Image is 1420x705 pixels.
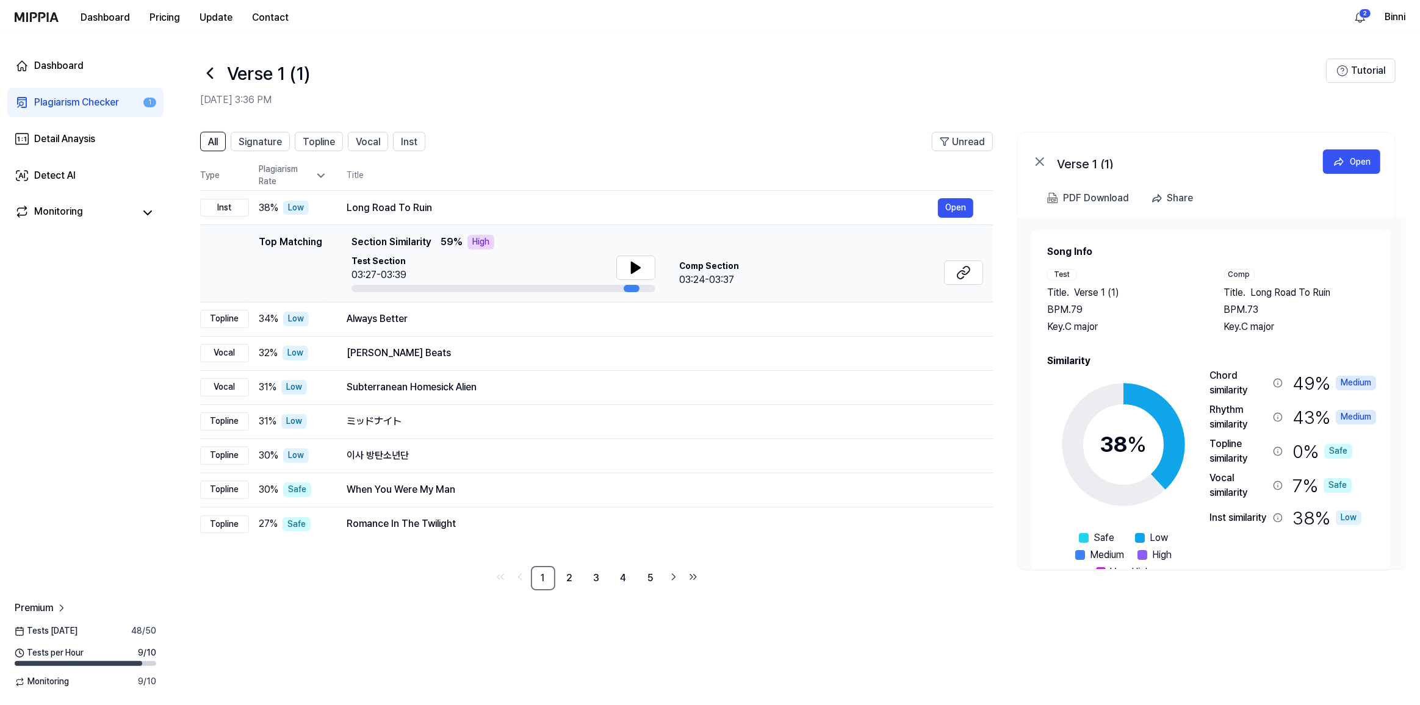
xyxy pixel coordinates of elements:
div: Vocal [200,378,249,396]
div: Medium [1336,376,1376,390]
div: 0 % [1292,437,1352,466]
span: Section Similarity [351,235,431,249]
div: Plagiarism Rate [259,163,327,187]
button: Signature [231,132,290,151]
div: Topline [200,446,249,465]
span: 30 % [259,482,278,497]
div: BPM. 79 [1047,302,1200,317]
div: Safe [283,517,311,532]
div: 49 % [1292,368,1376,398]
span: 38 % [259,201,278,215]
div: Low [1336,510,1361,525]
button: Update [190,5,242,30]
span: % [1128,431,1147,457]
a: Detect AI [7,161,164,190]
a: Song InfoTestTitle.Verse 1 (1)BPM.79Key.C majorCompTitle.Long Road To RuinBPM.73Key.C majorSimila... [1018,218,1405,569]
button: Unread [932,132,993,151]
img: logo [15,12,59,22]
a: 5 [638,566,663,590]
button: PDF Download [1045,186,1131,210]
div: Test [1047,269,1076,281]
button: Inst [393,132,425,151]
span: 34 % [259,312,278,326]
button: Open [1323,149,1380,174]
div: High [467,235,494,249]
span: Safe [1094,531,1114,545]
button: Contact [242,5,298,30]
a: Open [938,198,973,218]
a: Plagiarism Checker1 [7,88,164,117]
span: 59 % [441,235,463,249]
span: Very High [1111,565,1151,579]
div: Safe [283,482,311,497]
div: Comp [1224,269,1255,281]
button: 알림2 [1350,7,1370,27]
h2: Song Info [1047,245,1376,259]
span: Comp Section [680,260,740,273]
div: Key. C major [1224,320,1377,334]
nav: pagination [200,566,993,590]
div: 03:24-03:37 [680,273,740,287]
div: Top Matching [259,235,322,292]
span: Unread [952,135,985,149]
a: 1 [531,566,555,590]
span: Low [1150,531,1168,545]
div: Low [283,201,309,215]
a: Detail Anaysis [7,124,164,154]
a: Update [190,1,242,34]
div: Share [1167,190,1193,206]
a: Go to next page [665,568,682,585]
h2: [DATE] 3:36 PM [200,93,1326,107]
div: Low [283,448,309,463]
a: Premium [15,601,68,615]
div: Vocal [200,344,249,362]
a: Go to last page [685,568,702,585]
div: 이사 방탄소년단 [347,448,973,463]
div: Medium [1336,410,1376,424]
img: PDF Download [1047,193,1058,204]
div: Chord similarity [1209,368,1268,398]
div: ミッドナイト [347,414,973,429]
a: 4 [611,566,636,590]
div: 43 % [1292,403,1376,432]
div: Low [283,346,308,360]
span: 31 % [259,380,276,395]
div: Dashboard [34,59,84,73]
button: Dashboard [71,5,140,30]
a: 2 [558,566,582,590]
div: Verse 1 (1) [1057,154,1301,169]
span: Title . [1047,285,1069,300]
div: 2 [1359,9,1371,18]
span: Signature [239,135,282,149]
div: Topline [200,310,249,328]
div: 38 [1100,428,1147,461]
div: Key. C major [1047,320,1200,334]
span: Tests [DATE] [15,625,77,637]
th: Title [347,161,993,190]
h1: Verse 1 (1) [227,60,310,86]
button: Binni [1385,10,1405,24]
button: Topline [295,132,343,151]
span: Medium [1090,548,1124,562]
span: 32 % [259,346,278,360]
div: Topline similarity [1209,437,1268,466]
span: Monitoring [15,676,69,688]
button: Tutorial [1326,59,1396,83]
div: BPM. 73 [1224,302,1377,317]
div: Open [1350,155,1371,168]
button: Pricing [140,5,190,30]
div: Low [283,312,309,326]
span: Test Section [351,256,406,268]
div: Low [281,380,307,395]
div: 38 % [1292,505,1361,531]
button: Vocal [348,132,388,151]
div: 1 [143,98,156,108]
a: Monitoring [15,204,134,221]
div: Romance In The Twilight [347,517,973,531]
div: Monitoring [34,204,83,221]
a: Dashboard [7,51,164,81]
div: Detail Anaysis [34,132,95,146]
